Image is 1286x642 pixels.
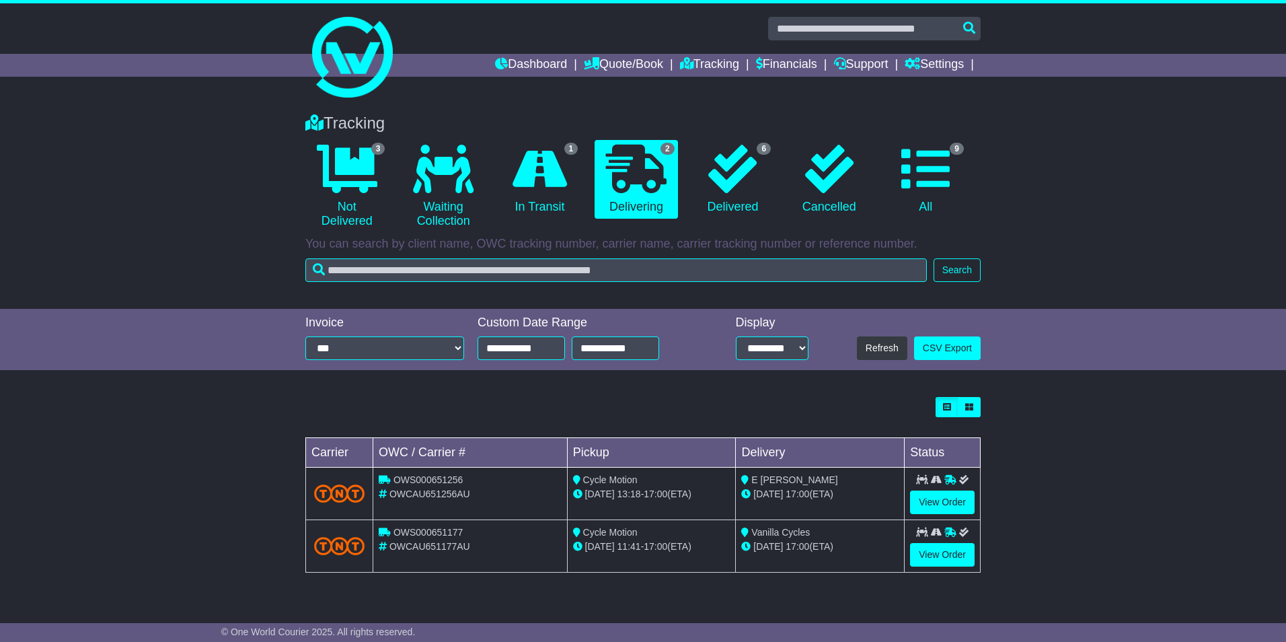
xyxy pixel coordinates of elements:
span: 3 [371,143,385,155]
a: Tracking [680,54,739,77]
a: Waiting Collection [402,140,484,234]
a: 6 Delivered [691,140,774,219]
img: TNT_Domestic.png [314,537,365,555]
div: Tracking [299,114,987,133]
td: Pickup [567,438,736,468]
a: Financials [756,54,817,77]
button: Search [934,258,981,282]
td: OWC / Carrier # [373,438,568,468]
span: 17:00 [644,489,667,499]
a: View Order [910,543,975,567]
span: OWCAU651177AU [389,541,470,552]
div: Invoice [305,316,464,330]
span: OWS000651256 [393,474,463,485]
a: Support [834,54,888,77]
span: 13:18 [617,489,641,499]
span: Cycle Motion [583,527,638,538]
span: OWCAU651256AU [389,489,470,499]
a: Cancelled [788,140,870,219]
a: Settings [905,54,964,77]
div: (ETA) [741,540,899,554]
a: 3 Not Delivered [305,140,388,234]
a: 2 Delivering [595,140,677,219]
span: [DATE] [585,541,615,552]
span: [DATE] [753,489,783,499]
span: [DATE] [585,489,615,499]
span: © One World Courier 2025. All rights reserved. [221,627,416,637]
td: Carrier [306,438,373,468]
a: 9 All [884,140,967,219]
span: Cycle Motion [583,474,638,485]
span: 9 [950,143,964,155]
span: OWS000651177 [393,527,463,538]
td: Status [905,438,981,468]
button: Refresh [857,336,907,360]
span: 17:00 [644,541,667,552]
div: (ETA) [741,487,899,501]
span: Vanilla Cycles [751,527,810,538]
img: TNT_Domestic.png [314,485,365,503]
a: View Order [910,491,975,514]
div: - (ETA) [573,540,730,554]
a: Dashboard [495,54,567,77]
span: 6 [757,143,771,155]
div: - (ETA) [573,487,730,501]
td: Delivery [736,438,905,468]
span: [DATE] [753,541,783,552]
div: Custom Date Range [478,316,693,330]
span: E [PERSON_NAME] [751,474,837,485]
span: 17:00 [786,489,809,499]
span: 1 [564,143,578,155]
a: 1 In Transit [498,140,581,219]
span: 11:41 [617,541,641,552]
a: CSV Export [914,336,981,360]
p: You can search by client name, OWC tracking number, carrier name, carrier tracking number or refe... [305,237,981,252]
div: Display [736,316,808,330]
a: Quote/Book [584,54,663,77]
span: 2 [660,143,675,155]
span: 17:00 [786,541,809,552]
